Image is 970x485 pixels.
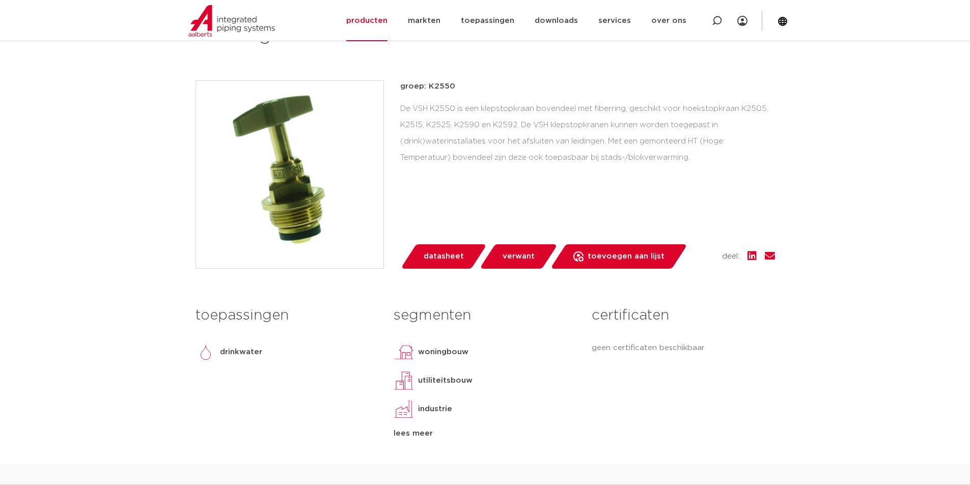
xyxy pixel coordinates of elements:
[196,342,216,362] img: drinkwater
[592,305,774,326] h3: certificaten
[424,248,464,265] span: datasheet
[394,305,576,326] h3: segmenten
[394,427,576,440] div: lees meer
[220,346,262,358] p: drinkwater
[722,250,739,263] span: deel:
[394,342,414,362] img: woningbouw
[418,403,452,415] p: industrie
[592,342,774,354] p: geen certificaten beschikbaar
[418,346,468,358] p: woningbouw
[479,244,558,269] a: verwant
[400,101,775,165] div: De VSH K2550 is een klepstopkraan bovendeel met fiberring, geschikt voor hoekstopkraan K2505, K25...
[503,248,535,265] span: verwant
[588,248,664,265] span: toevoegen aan lijst
[418,375,473,387] p: utiliteitsbouw
[400,244,487,269] a: datasheet
[196,305,378,326] h3: toepassingen
[394,399,414,419] img: industrie
[196,81,383,268] img: Product Image for VSH klepstopkraan bovendeel met fiberring
[400,80,775,93] p: groep: K2550
[394,370,414,391] img: utiliteitsbouw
